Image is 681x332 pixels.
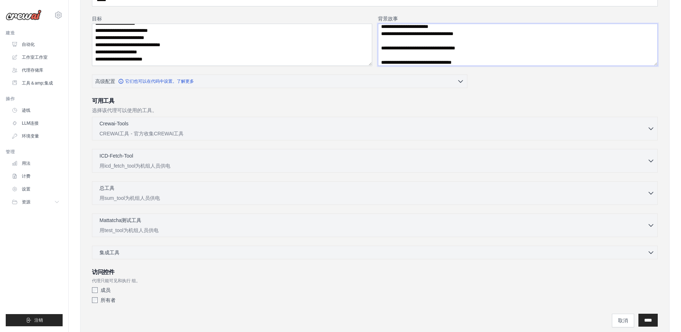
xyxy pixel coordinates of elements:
[9,64,63,76] a: 代理存储库
[22,199,30,205] font: 资源
[22,55,48,60] font: 工作室工作室
[99,217,141,223] font: Mattatcha测试工具
[92,75,467,88] button: 高级配置 它们也可以在代码中设置。了解更多
[9,130,63,142] a: 环境变量
[9,117,63,129] a: LLM连接
[22,174,30,179] font: 计费
[118,78,194,84] a: 它们也可以在代码中设置。了解更多
[99,185,115,191] font: 总工具
[99,163,170,169] font: 用icd_fetch_tool为机组人员供电
[9,39,63,50] a: 自动化
[101,287,111,293] font: 成员
[6,10,42,20] img: 标识
[92,107,157,113] font: 选择该代理可以使用的工具。
[6,96,15,101] font: 操作
[9,105,63,116] a: 迹线
[34,318,43,323] font: 注销
[95,184,655,202] button: 总工具 用sum_tool为机组人员供电
[95,217,655,234] button: Mattatcha测试工具 用test_tool为机组人员供电
[6,314,63,326] button: 注销
[99,131,184,136] font: CREWAI工具 - 官方收集CREWAI工具
[92,98,115,104] font: 可用工具
[9,158,63,169] a: 用法
[99,195,160,201] font: 用sum_tool为机组人员供电
[22,134,39,139] font: 环境变量
[9,183,63,195] a: 设置
[612,314,634,327] a: 取消
[95,120,655,137] button: Crewai-Tools CREWAI工具 - 官方收集CREWAI工具
[6,149,15,154] font: 管理
[22,161,30,166] font: 用法
[378,16,398,21] font: 背景故事
[22,187,30,192] font: 设置
[99,121,128,126] font: Crewai-Tools
[95,249,655,256] button: 集成工具
[9,52,63,63] a: 工作室工作室
[22,121,39,126] font: LLM连接
[22,81,53,86] font: 工具＆amp;集成
[92,278,140,283] font: 代理只能可见和执行 组。
[6,30,15,35] font: 建造
[22,42,35,47] font: 自动化
[9,170,63,182] a: 计费
[92,16,102,21] font: 目标
[101,297,116,303] font: 所有者
[9,196,63,208] button: 资源
[95,152,655,169] button: ICD-Fetch-Tool 用icd_fetch_tool为机组人员供电
[99,250,120,255] font: 集成工具
[22,108,30,113] font: 迹线
[125,79,194,84] font: 它们也可以在代码中设置。了解更多
[9,77,63,89] a: 工具＆amp;集成
[99,227,159,233] font: 用test_tool为机组人员供电
[95,78,115,84] font: 高级配置
[618,318,628,323] font: 取消
[99,153,133,159] font: ICD-Fetch-Tool
[92,269,115,275] font: 访问控件
[22,68,43,73] font: 代理存储库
